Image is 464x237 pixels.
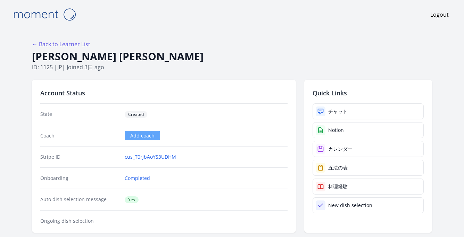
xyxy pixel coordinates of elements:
[313,197,424,213] a: New dish selection
[32,50,432,63] h1: [PERSON_NAME] [PERSON_NAME]
[40,132,119,139] dt: Coach
[125,131,160,140] a: Add coach
[40,196,119,203] dt: Auto dish selection message
[32,63,432,71] p: ID: 1125 | | Joined 3日 ago
[40,111,119,118] dt: State
[32,40,90,48] a: ← Back to Learner List
[328,108,348,115] div: チャット
[328,145,353,152] div: カレンダー
[10,6,79,23] img: Moment
[328,202,372,209] div: New dish selection
[125,111,147,118] span: Created
[125,196,139,203] span: Yes
[328,183,348,190] div: 料理経験
[40,88,288,98] h2: Account Status
[125,175,150,182] a: Completed
[40,153,119,160] dt: Stripe ID
[57,63,62,71] span: jp
[125,153,176,160] a: cus_T0rjbAoYS3UDHM
[328,164,348,171] div: 五法の表
[313,103,424,119] a: チャット
[40,218,119,224] dt: Ongoing dish selection
[313,88,424,98] h2: Quick Links
[313,179,424,195] a: 料理経験
[328,127,344,134] div: Notion
[313,160,424,176] a: 五法の表
[40,175,119,182] dt: Onboarding
[313,141,424,157] a: カレンダー
[430,10,449,19] a: Logout
[313,122,424,138] a: Notion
